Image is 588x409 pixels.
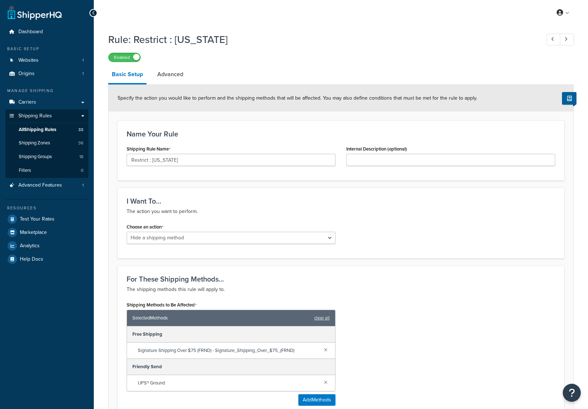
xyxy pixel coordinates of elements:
a: Shipping Zones36 [5,136,88,150]
li: Shipping Rules [5,109,88,178]
h3: I Want To... [127,197,555,205]
h3: Name Your Rule [127,130,555,138]
a: Previous Record [547,34,561,45]
span: All Shipping Rules [19,127,56,133]
p: The action you want to perform. [127,207,555,216]
h1: Rule: Restrict : [US_STATE] [108,32,533,47]
a: Basic Setup [108,66,146,84]
span: Websites [18,57,39,64]
span: 1 [82,71,84,77]
span: Shipping Rules [18,113,52,119]
a: Next Record [560,34,574,45]
span: Carriers [18,99,36,105]
span: Shipping Zones [19,140,50,146]
a: Test Your Rates [5,213,88,226]
a: Advanced [154,66,187,83]
li: Shipping Zones [5,136,88,150]
div: Friendly Send [127,359,335,375]
span: Selected Methods [132,313,311,323]
span: 36 [78,140,83,146]
button: AddMethods [298,394,335,406]
div: Resources [5,205,88,211]
a: Shipping Rules [5,109,88,123]
li: Shipping Groups [5,150,88,164]
p: The shipping methods this rule will apply to. [127,285,555,294]
a: Origins1 [5,67,88,81]
span: Test Your Rates [20,216,54,222]
span: 18 [79,154,83,160]
span: 33 [78,127,83,133]
button: Show Help Docs [562,92,576,105]
span: Filters [19,167,31,174]
a: Websites1 [5,54,88,67]
label: Choose an action [127,224,163,230]
label: Enabled [109,53,140,62]
button: Open Resource Center [563,384,581,402]
a: Carriers [5,96,88,109]
li: Advanced Features [5,179,88,192]
span: 1 [82,57,84,64]
span: Signature Shipping Over $75 (FRND) - Signature_Shipping_Over_$75_(FRND) [138,345,318,356]
span: 0 [81,167,83,174]
span: Origins [18,71,35,77]
span: Help Docs [20,256,43,262]
a: Marketplace [5,226,88,239]
span: Advanced Features [18,182,62,188]
span: Dashboard [18,29,43,35]
span: Marketplace [20,230,47,236]
a: Analytics [5,239,88,252]
span: Analytics [20,243,40,249]
a: Advanced Features1 [5,179,88,192]
label: Internal Description (optional) [346,146,407,152]
a: AllShipping Rules33 [5,123,88,136]
span: Specify the action you would like to perform and the shipping methods that will be affected. You ... [118,94,477,102]
li: Filters [5,164,88,177]
a: Filters0 [5,164,88,177]
a: Help Docs [5,253,88,266]
span: UPS® Ground [138,378,318,388]
div: Basic Setup [5,46,88,52]
div: Free Shipping [127,326,335,343]
h3: For These Shipping Methods... [127,275,555,283]
label: Shipping Methods to Be Affected [127,302,197,308]
span: 1 [82,182,84,188]
label: Shipping Rule Name [127,146,171,152]
li: Websites [5,54,88,67]
span: Shipping Groups [19,154,52,160]
div: Manage Shipping [5,88,88,94]
a: Dashboard [5,25,88,39]
a: Shipping Groups18 [5,150,88,164]
a: clear all [314,313,330,323]
li: Origins [5,67,88,81]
